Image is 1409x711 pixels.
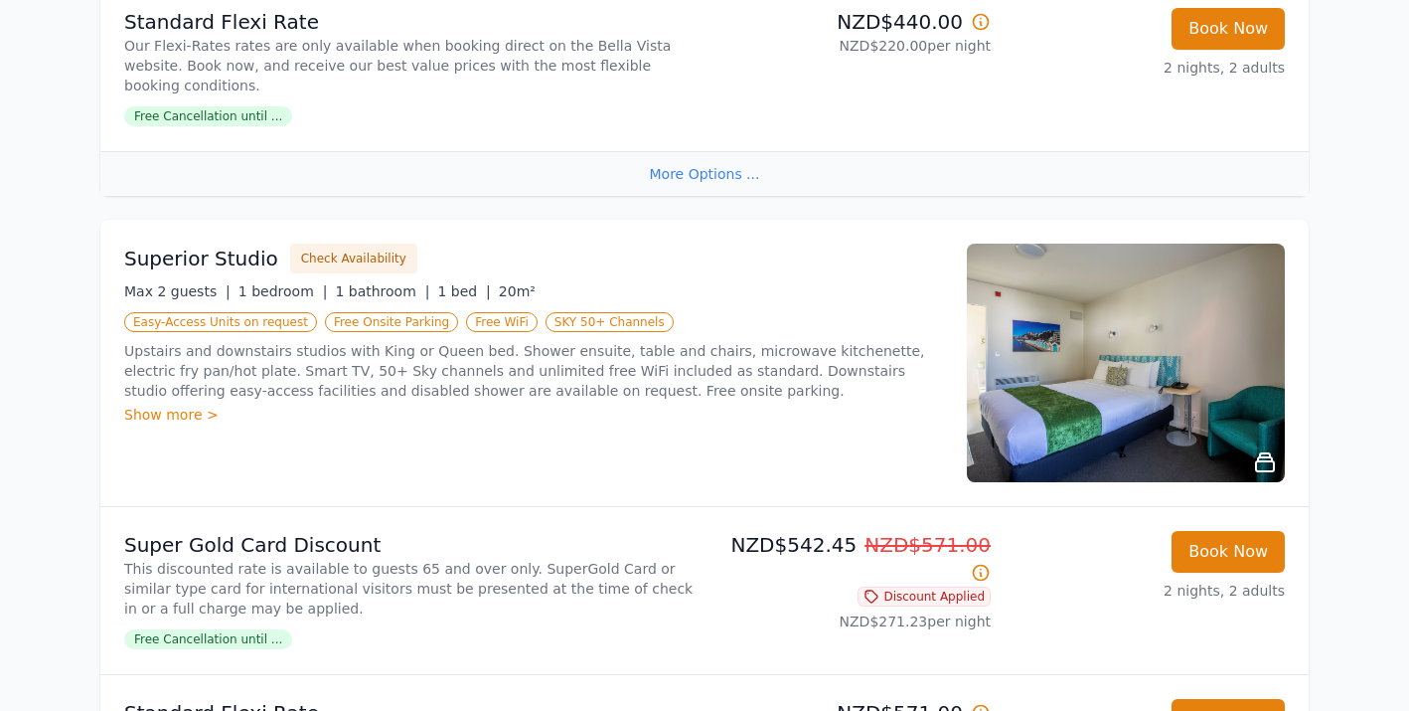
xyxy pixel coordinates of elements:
[124,8,697,36] p: Standard Flexi Rate
[124,36,697,95] p: Our Flexi-Rates rates are only available when booking direct on the Bella Vista website. Book now...
[437,283,490,299] span: 1 bed |
[1007,581,1285,601] p: 2 nights, 2 adults
[124,106,292,126] span: Free Cancellation until ...
[124,531,697,559] p: Super Gold Card Discount
[124,341,943,401] p: Upstairs and downstairs studios with King or Queen bed. Shower ensuite, table and chairs, microwa...
[499,283,536,299] span: 20m²
[325,312,458,332] span: Free Onsite Parking
[238,283,328,299] span: 1 bedroom |
[712,36,991,56] p: NZD$220.00 per night
[124,283,231,299] span: Max 2 guests |
[1172,8,1285,50] button: Book Now
[124,559,697,619] p: This discounted rate is available to guests 65 and over only. SuperGold Card or similar type card...
[124,312,317,332] span: Easy-Access Units on request
[712,8,991,36] p: NZD$440.00
[864,533,991,557] span: NZD$571.00
[290,244,417,273] button: Check Availability
[124,245,278,272] h3: Superior Studio
[466,312,538,332] span: Free WiFi
[100,151,1309,196] div: More Options ...
[546,312,674,332] span: SKY 50+ Channels
[1007,58,1285,78] p: 2 nights, 2 adults
[858,587,991,607] span: Discount Applied
[712,531,991,587] p: NZD$542.45
[335,283,429,299] span: 1 bathroom |
[712,612,991,631] p: NZD$271.23 per night
[1172,531,1285,573] button: Book Now
[124,405,943,425] div: Show more >
[124,629,292,649] span: Free Cancellation until ...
